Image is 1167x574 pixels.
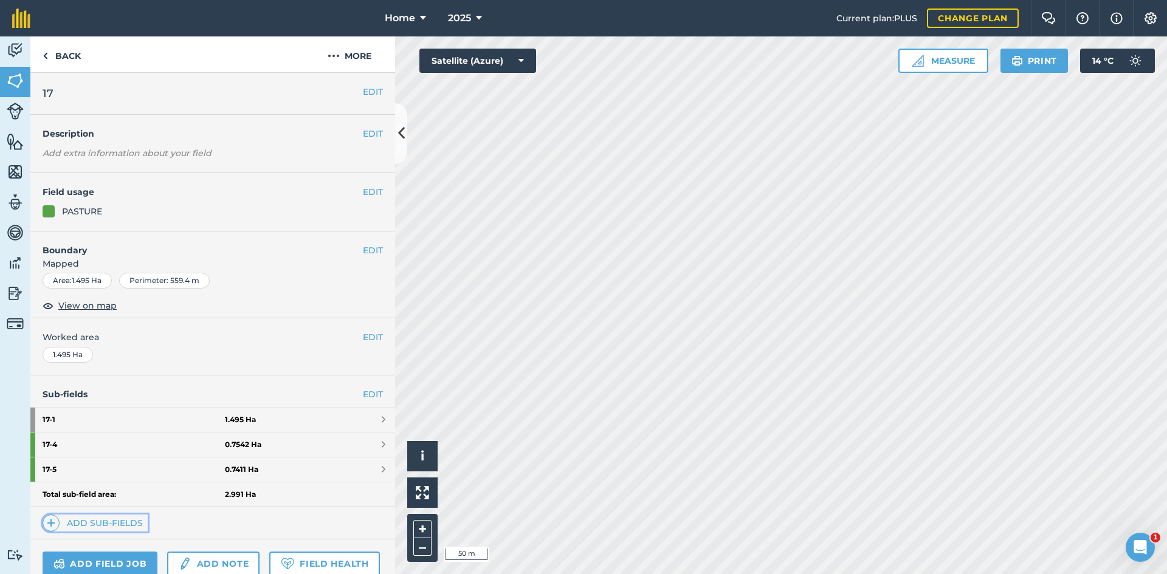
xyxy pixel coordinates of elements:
[7,72,24,90] img: svg+xml;base64,PHN2ZyB4bWxucz0iaHR0cDovL3d3dy53My5vcmcvMjAwMC9zdmciIHdpZHRoPSI1NiIgaGVpZ2h0PSI2MC...
[7,254,24,272] img: svg+xml;base64,PD94bWwgdmVyc2lvbj0iMS4wIiBlbmNvZGluZz0idXRmLTgiPz4KPCEtLSBHZW5lcmF0b3I6IEFkb2JlIE...
[363,330,383,344] button: EDIT
[304,36,395,72] button: More
[7,103,24,120] img: svg+xml;base64,PD94bWwgdmVyc2lvbj0iMS4wIiBlbmNvZGluZz0idXRmLTgiPz4KPCEtLSBHZW5lcmF0b3I6IEFkb2JlIE...
[7,193,24,211] img: svg+xml;base64,PD94bWwgdmVyc2lvbj0iMS4wIiBlbmNvZGluZz0idXRmLTgiPz4KPCEtLSBHZW5lcmF0b3I6IEFkb2JlIE...
[43,273,112,289] div: Area : 1.495 Ha
[898,49,988,73] button: Measure
[7,132,24,151] img: svg+xml;base64,PHN2ZyB4bWxucz0iaHR0cDovL3d3dy53My5vcmcvMjAwMC9zdmciIHdpZHRoPSI1NiIgaGVpZ2h0PSI2MC...
[30,432,395,457] a: 17-40.7542 Ha
[419,49,536,73] button: Satellite (Azure)
[43,298,117,313] button: View on map
[7,284,24,302] img: svg+xml;base64,PD94bWwgdmVyc2lvbj0iMS4wIiBlbmNvZGluZz0idXRmLTgiPz4KPCEtLSBHZW5lcmF0b3I6IEFkb2JlIE...
[30,257,395,270] span: Mapped
[413,520,432,538] button: +
[43,127,383,140] h4: Description
[363,127,383,140] button: EDIT
[225,440,261,449] strong: 0.7542 Ha
[30,36,93,72] a: Back
[7,315,24,332] img: svg+xml;base64,PD94bWwgdmVyc2lvbj0iMS4wIiBlbmNvZGluZz0idXRmLTgiPz4KPCEtLSBHZW5lcmF0b3I6IEFkb2JlIE...
[43,298,53,313] img: svg+xml;base64,PHN2ZyB4bWxucz0iaHR0cDovL3d3dy53My5vcmcvMjAwMC9zdmciIHdpZHRoPSIxOCIgaGVpZ2h0PSIyNC...
[328,49,340,63] img: svg+xml;base64,PHN2ZyB4bWxucz0iaHR0cDovL3d3dy53My5vcmcvMjAwMC9zdmciIHdpZHRoPSIyMCIgaGVpZ2h0PSIyNC...
[1011,53,1023,68] img: svg+xml;base64,PHN2ZyB4bWxucz0iaHR0cDovL3d3dy53My5vcmcvMjAwMC9zdmciIHdpZHRoPSIxOSIgaGVpZ2h0PSIyNC...
[363,244,383,257] button: EDIT
[53,556,65,571] img: svg+xml;base64,PD94bWwgdmVyc2lvbj0iMS4wIiBlbmNvZGluZz0idXRmLTgiPz4KPCEtLSBHZW5lcmF0b3I6IEFkb2JlIE...
[225,465,258,474] strong: 0.7411 Ha
[421,448,424,463] span: i
[416,486,429,499] img: Four arrows, one pointing top left, one top right, one bottom right and the last bottom left
[836,12,917,25] span: Current plan : PLUS
[119,273,210,289] div: Perimeter : 559.4 m
[413,538,432,556] button: –
[43,185,363,199] h4: Field usage
[448,11,471,26] span: 2025
[363,85,383,98] button: EDIT
[62,205,102,218] div: PASTURE
[43,347,93,363] div: 1.495 Ha
[43,49,48,63] img: svg+xml;base64,PHN2ZyB4bWxucz0iaHR0cDovL3d3dy53My5vcmcvMjAwMC9zdmciIHdpZHRoPSI5IiBoZWlnaHQ9IjI0Ii...
[1143,12,1158,24] img: A cog icon
[58,299,117,312] span: View on map
[47,516,55,530] img: svg+xml;base64,PHN2ZyB4bWxucz0iaHR0cDovL3d3dy53My5vcmcvMjAwMC9zdmciIHdpZHRoPSIxNCIgaGVpZ2h0PSIyNC...
[363,185,383,199] button: EDIT
[1123,49,1148,73] img: svg+xml;base64,PD94bWwgdmVyc2lvbj0iMS4wIiBlbmNvZGluZz0idXRmLTgiPz4KPCEtLSBHZW5lcmF0b3I6IEFkb2JlIE...
[7,549,24,561] img: svg+xml;base64,PD94bWwgdmVyc2lvbj0iMS4wIiBlbmNvZGluZz0idXRmLTgiPz4KPCEtLSBHZW5lcmF0b3I6IEFkb2JlIE...
[927,9,1019,28] a: Change plan
[363,388,383,401] a: EDIT
[407,441,438,471] button: i
[1041,12,1056,24] img: Two speech bubbles overlapping with the left bubble in the forefront
[1151,533,1160,542] span: 1
[1092,49,1114,73] span: 14 ° C
[912,55,924,67] img: Ruler icon
[1110,11,1123,26] img: svg+xml;base64,PHN2ZyB4bWxucz0iaHR0cDovL3d3dy53My5vcmcvMjAwMC9zdmciIHdpZHRoPSIxNyIgaGVpZ2h0PSIxNy...
[30,388,395,401] h4: Sub-fields
[7,224,24,242] img: svg+xml;base64,PD94bWwgdmVyc2lvbj0iMS4wIiBlbmNvZGluZz0idXRmLTgiPz4KPCEtLSBHZW5lcmF0b3I6IEFkb2JlIE...
[43,85,53,102] span: 17
[43,514,148,531] a: Add sub-fields
[1000,49,1069,73] button: Print
[43,457,225,482] strong: 17 - 5
[7,41,24,60] img: svg+xml;base64,PD94bWwgdmVyc2lvbj0iMS4wIiBlbmNvZGluZz0idXRmLTgiPz4KPCEtLSBHZW5lcmF0b3I6IEFkb2JlIE...
[1126,533,1155,562] iframe: Intercom live chat
[385,11,415,26] span: Home
[1075,12,1090,24] img: A question mark icon
[43,432,225,457] strong: 17 - 4
[30,231,363,257] h4: Boundary
[225,490,256,499] strong: 2.991 Ha
[43,330,383,344] span: Worked area
[43,408,225,432] strong: 17 - 1
[1080,49,1155,73] button: 14 °C
[7,163,24,181] img: svg+xml;base64,PHN2ZyB4bWxucz0iaHR0cDovL3d3dy53My5vcmcvMjAwMC9zdmciIHdpZHRoPSI1NiIgaGVpZ2h0PSI2MC...
[43,148,212,159] em: Add extra information about your field
[30,408,395,432] a: 17-11.495 Ha
[30,457,395,482] a: 17-50.7411 Ha
[225,415,256,425] strong: 1.495 Ha
[178,556,191,571] img: svg+xml;base64,PD94bWwgdmVyc2lvbj0iMS4wIiBlbmNvZGluZz0idXRmLTgiPz4KPCEtLSBHZW5lcmF0b3I6IEFkb2JlIE...
[12,9,30,28] img: fieldmargin Logo
[43,490,225,499] strong: Total sub-field area:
